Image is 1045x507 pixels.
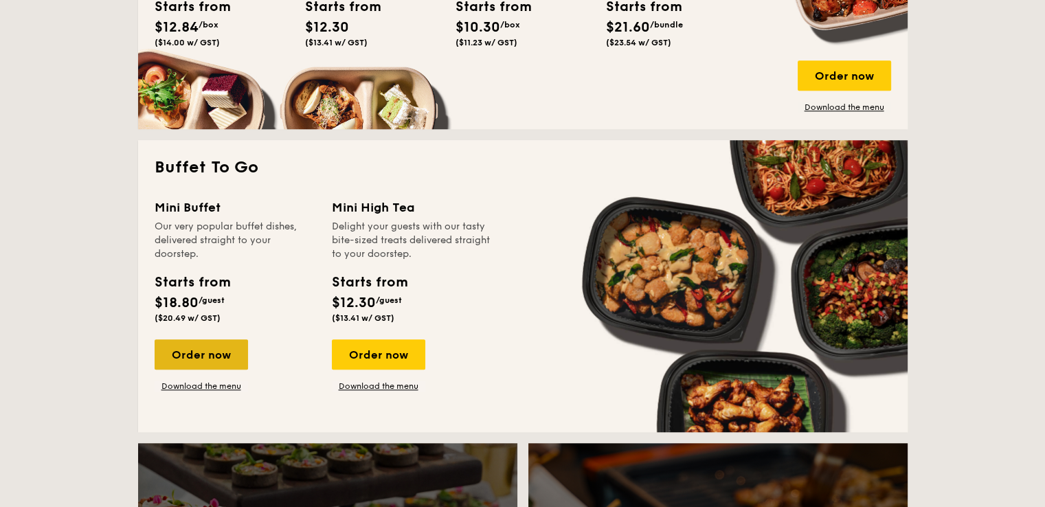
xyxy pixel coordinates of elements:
[155,295,199,311] span: $18.80
[199,20,218,30] span: /box
[798,102,891,113] a: Download the menu
[376,295,402,305] span: /guest
[606,19,650,36] span: $21.60
[500,20,520,30] span: /box
[456,38,517,47] span: ($11.23 w/ GST)
[155,313,221,323] span: ($20.49 w/ GST)
[155,38,220,47] span: ($14.00 w/ GST)
[199,295,225,305] span: /guest
[155,339,248,370] div: Order now
[606,38,671,47] span: ($23.54 w/ GST)
[305,19,349,36] span: $12.30
[155,272,229,293] div: Starts from
[305,38,368,47] span: ($13.41 w/ GST)
[155,381,248,392] a: Download the menu
[155,198,315,217] div: Mini Buffet
[456,19,500,36] span: $10.30
[155,19,199,36] span: $12.84
[798,60,891,91] div: Order now
[332,220,493,261] div: Delight your guests with our tasty bite-sized treats delivered straight to your doorstep.
[332,272,407,293] div: Starts from
[332,381,425,392] a: Download the menu
[332,295,376,311] span: $12.30
[155,157,891,179] h2: Buffet To Go
[332,198,493,217] div: Mini High Tea
[332,313,394,323] span: ($13.41 w/ GST)
[155,220,315,261] div: Our very popular buffet dishes, delivered straight to your doorstep.
[332,339,425,370] div: Order now
[650,20,683,30] span: /bundle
